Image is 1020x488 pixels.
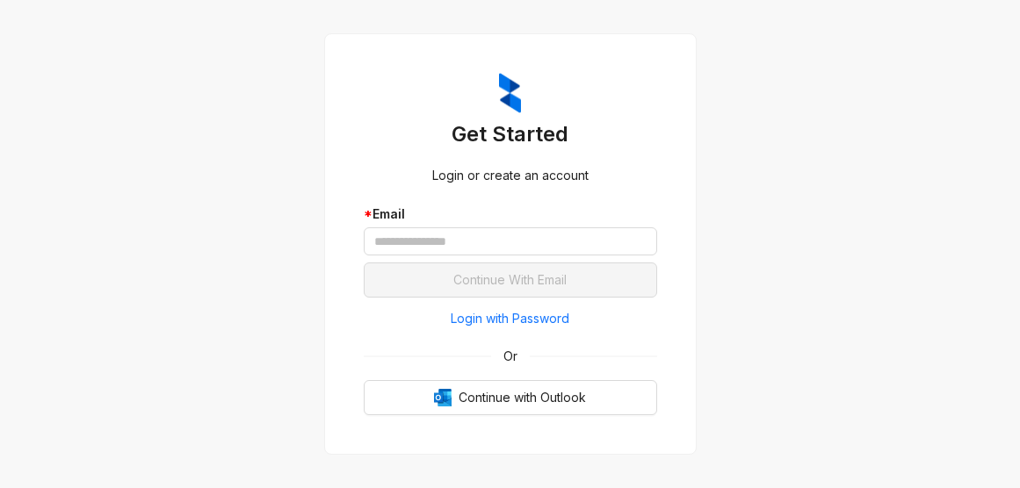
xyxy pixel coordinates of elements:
img: Outlook [434,389,452,406]
div: Email [364,205,657,224]
button: OutlookContinue with Outlook [364,380,657,415]
span: Or [491,347,530,366]
span: Continue with Outlook [459,388,586,407]
img: ZumaIcon [499,73,521,113]
h3: Get Started [364,120,657,148]
div: Login or create an account [364,166,657,185]
button: Continue With Email [364,262,657,298]
span: Login with Password [451,309,569,328]
button: Login with Password [364,305,657,333]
